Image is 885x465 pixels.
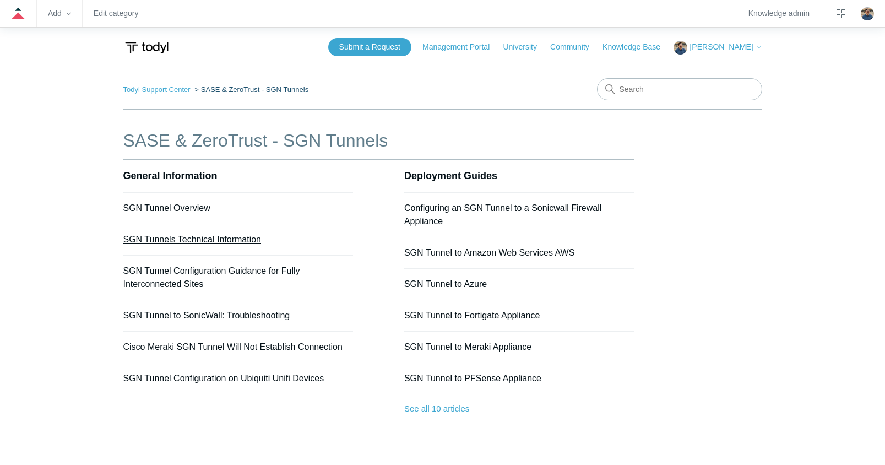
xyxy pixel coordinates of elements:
[404,248,574,257] a: SGN Tunnel to Amazon Web Services AWS
[123,342,343,352] a: Cisco Meraki SGN Tunnel Will Not Establish Connection
[404,394,634,424] a: See all 10 articles
[861,7,874,20] img: user avatar
[328,38,411,56] a: Submit a Request
[404,170,497,181] a: Deployment Guides
[602,41,671,53] a: Knowledge Base
[404,279,487,289] a: SGN Tunnel to Azure
[123,311,290,320] a: SGN Tunnel to SonicWall: Troubleshooting
[123,85,193,94] li: Todyl Support Center
[748,10,810,17] a: Knowledge admin
[404,374,541,383] a: SGN Tunnel to PFSense Appliance
[48,10,71,17] zd-hc-trigger: Add
[123,170,218,181] a: General Information
[123,235,262,244] a: SGN Tunnels Technical Information
[404,203,601,226] a: Configuring an SGN Tunnel to a Sonicwall Firewall Appliance
[861,7,874,20] zd-hc-trigger: Click your profile icon to open the profile menu
[597,78,762,100] input: Search
[123,266,300,289] a: SGN Tunnel Configuration Guidance for Fully Interconnected Sites
[94,10,139,17] a: Edit category
[404,342,531,352] a: SGN Tunnel to Meraki Appliance
[503,41,547,53] a: University
[123,37,170,58] img: Todyl Support Center Help Center home page
[550,41,600,53] a: Community
[123,374,324,383] a: SGN Tunnel Configuration on Ubiquiti Unifi Devices
[123,203,210,213] a: SGN Tunnel Overview
[689,42,753,51] span: [PERSON_NAME]
[674,41,762,55] button: [PERSON_NAME]
[123,85,191,94] a: Todyl Support Center
[123,127,634,154] h1: SASE & ZeroTrust - SGN Tunnels
[192,85,308,94] li: SASE & ZeroTrust - SGN Tunnels
[422,41,501,53] a: Management Portal
[404,311,540,320] a: SGN Tunnel to Fortigate Appliance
